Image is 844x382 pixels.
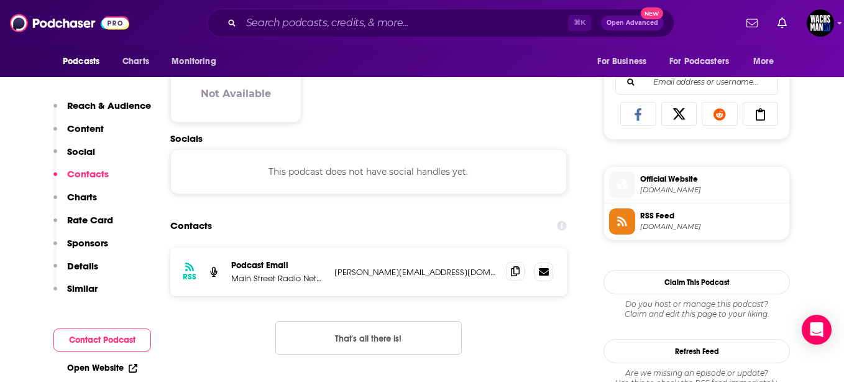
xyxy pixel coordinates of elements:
a: RSS Feed[DOMAIN_NAME] [609,208,784,235]
a: Official Website[DOMAIN_NAME] [609,172,784,198]
button: Open AdvancedNew [601,16,664,30]
a: Share on Reddit [702,102,738,126]
span: Podcasts [63,53,99,70]
span: For Business [597,53,646,70]
button: Claim This Podcast [603,270,790,294]
button: Content [53,123,104,146]
button: Similar [53,282,98,305]
button: Details [53,260,98,283]
button: Rate Card [53,214,113,237]
a: Share on Facebook [620,102,656,126]
h2: Socials [170,133,567,144]
h2: Contacts [170,214,212,238]
button: open menu [745,50,790,73]
button: Contacts [53,168,109,191]
div: This podcast does not have social handles yet. [170,149,567,194]
span: New [641,7,663,19]
a: Copy Link [743,102,779,126]
a: Open Website [67,363,137,373]
input: Search podcasts, credits, & more... [241,13,568,33]
button: Show profile menu [807,9,834,37]
p: [PERSON_NAME][EMAIL_ADDRESS][DOMAIN_NAME] [334,267,496,277]
img: Podchaser - Follow, Share and Rate Podcasts [10,11,129,35]
p: Similar [67,282,98,294]
span: ⌘ K [568,15,591,31]
a: Show notifications dropdown [773,12,792,34]
img: User Profile [807,9,834,37]
span: Do you host or manage this podcast? [603,299,790,309]
button: Reach & Audience [53,100,151,123]
button: open menu [589,50,662,73]
button: open menu [661,50,747,73]
button: open menu [163,50,232,73]
p: Rate Card [67,214,113,226]
p: Social [67,146,95,157]
button: Contact Podcast [53,328,151,352]
p: Details [67,260,98,272]
span: Charts [122,53,149,70]
button: Sponsors [53,237,108,260]
button: Refresh Feed [603,339,790,363]
span: For Podcasters [669,53,729,70]
button: Nothing here. [275,321,462,355]
p: Podcast Email [231,260,324,271]
button: Charts [53,191,97,214]
span: Open Advanced [607,20,658,26]
h3: Not Available [201,88,271,100]
a: Show notifications dropdown [741,12,763,34]
p: Charts [67,191,97,203]
div: Open Intercom Messenger [802,315,832,345]
div: Search podcasts, credits, & more... [207,9,674,37]
button: open menu [54,50,116,73]
p: Reach & Audience [67,100,151,111]
p: Contacts [67,168,109,180]
span: redcircle.com [640,185,784,195]
div: Search followers [615,70,778,95]
div: Claim and edit this page to your liking. [603,299,790,319]
span: feeds.redcircle.com [640,222,784,231]
span: More [753,53,774,70]
p: Sponsors [67,237,108,249]
span: Logged in as WachsmanNY [807,9,834,37]
span: Monitoring [172,53,216,70]
p: Content [67,123,104,134]
a: Charts [114,50,157,73]
input: Email address or username... [626,70,768,94]
h3: RSS [183,272,196,282]
span: Official Website [640,174,784,185]
button: Social [53,146,95,169]
a: Share on X/Twitter [661,102,697,126]
p: Main Street Radio Network [231,273,324,284]
span: RSS Feed [640,210,784,221]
